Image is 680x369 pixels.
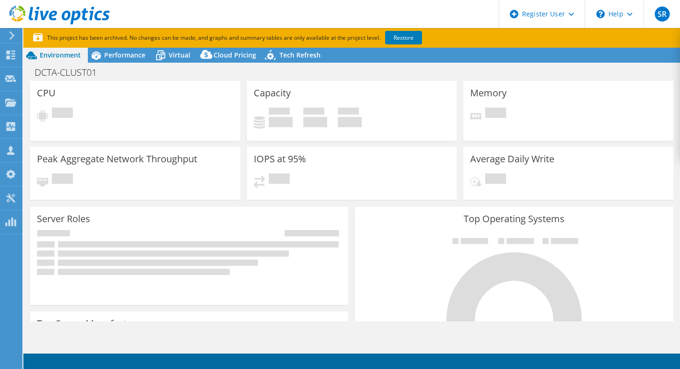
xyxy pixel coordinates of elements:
svg: \n [596,10,605,18]
h3: Capacity [254,88,291,98]
h4: 0 GiB [269,117,293,127]
h4: 0 GiB [338,117,362,127]
span: SR [655,7,670,22]
h3: Peak Aggregate Network Throughput [37,154,197,164]
a: Restore [385,31,422,44]
span: Pending [485,174,506,186]
h4: 0 GiB [303,117,327,127]
h3: IOPS at 95% [254,154,306,164]
span: Pending [269,174,290,186]
span: Pending [52,174,73,186]
span: Cloud Pricing [214,51,256,59]
h3: Top Server Manufacturers [37,318,150,329]
span: Performance [104,51,145,59]
h3: Memory [470,88,507,98]
h1: DCTA-CLUST01 [30,67,111,78]
h3: Average Daily Write [470,154,554,164]
p: This project has been archived. No changes can be made, and graphs and summary tables are only av... [33,33,491,43]
h3: Top Operating Systems [362,214,666,224]
h3: Server Roles [37,214,90,224]
span: Total [338,108,359,117]
span: Free [303,108,324,117]
span: Environment [40,51,81,59]
span: Tech Refresh [279,51,321,59]
h3: CPU [37,88,56,98]
span: Used [269,108,290,117]
span: Virtual [169,51,190,59]
span: Pending [52,108,73,120]
span: Pending [485,108,506,120]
